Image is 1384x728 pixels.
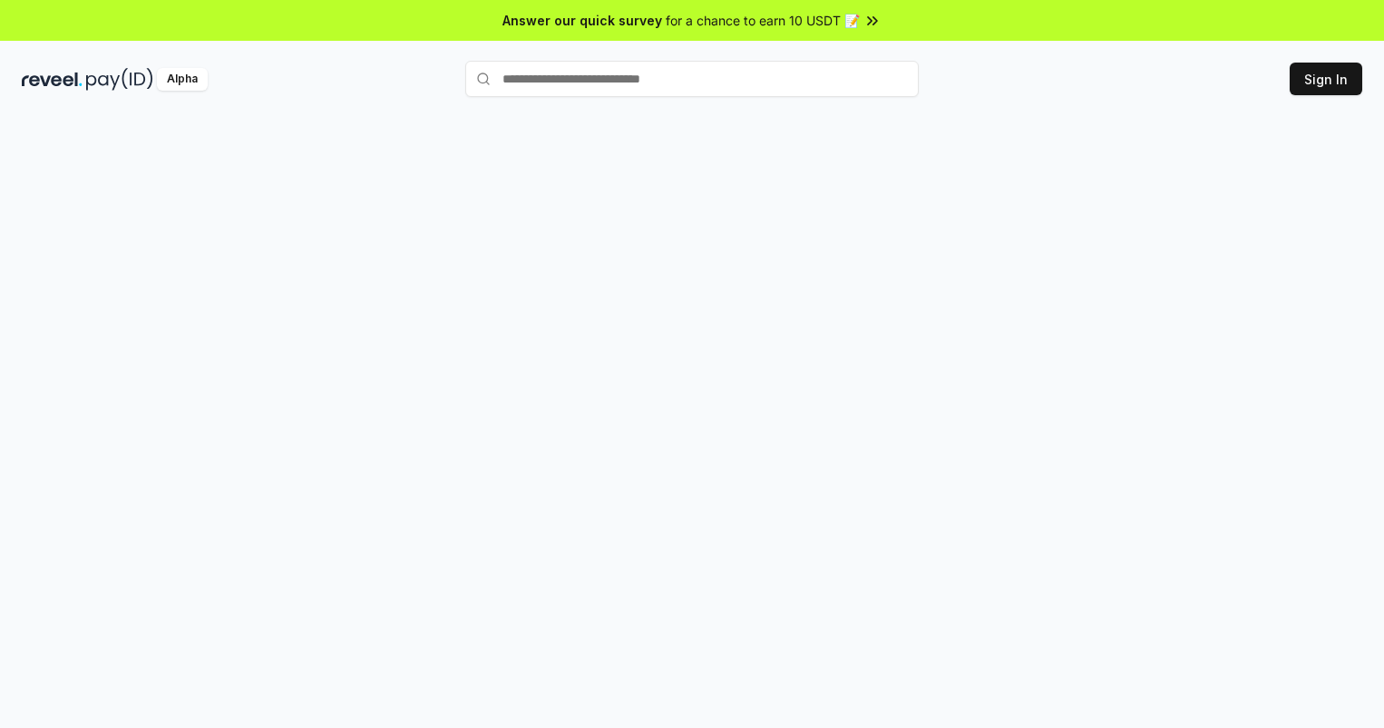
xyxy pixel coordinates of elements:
img: reveel_dark [22,68,83,91]
img: pay_id [86,68,153,91]
span: for a chance to earn 10 USDT 📝 [666,11,860,30]
button: Sign In [1290,63,1362,95]
div: Alpha [157,68,208,91]
span: Answer our quick survey [502,11,662,30]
